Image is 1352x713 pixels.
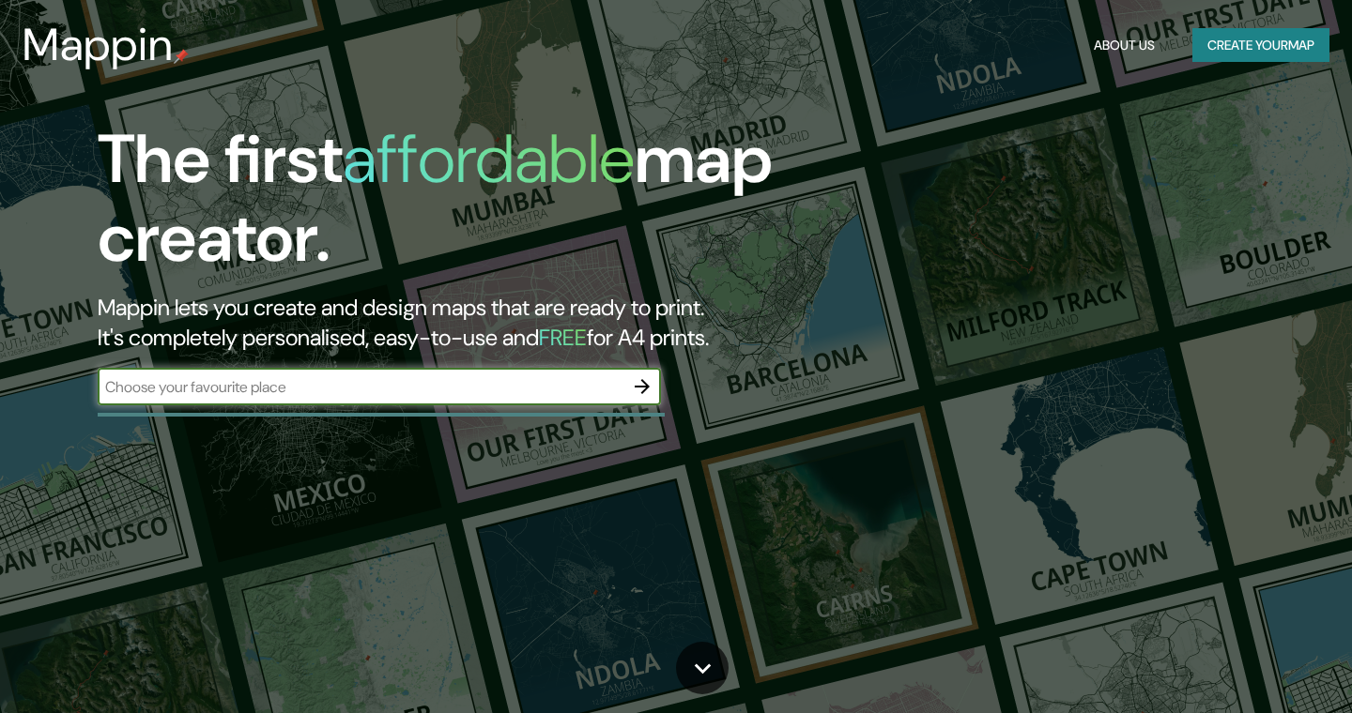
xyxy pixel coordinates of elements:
[343,115,635,203] h1: affordable
[23,19,174,71] h3: Mappin
[1086,28,1162,63] button: About Us
[98,120,774,293] h1: The first map creator.
[98,376,623,398] input: Choose your favourite place
[98,293,774,353] h2: Mappin lets you create and design maps that are ready to print. It's completely personalised, eas...
[1192,28,1329,63] button: Create yourmap
[174,49,189,64] img: mappin-pin
[539,323,587,352] h5: FREE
